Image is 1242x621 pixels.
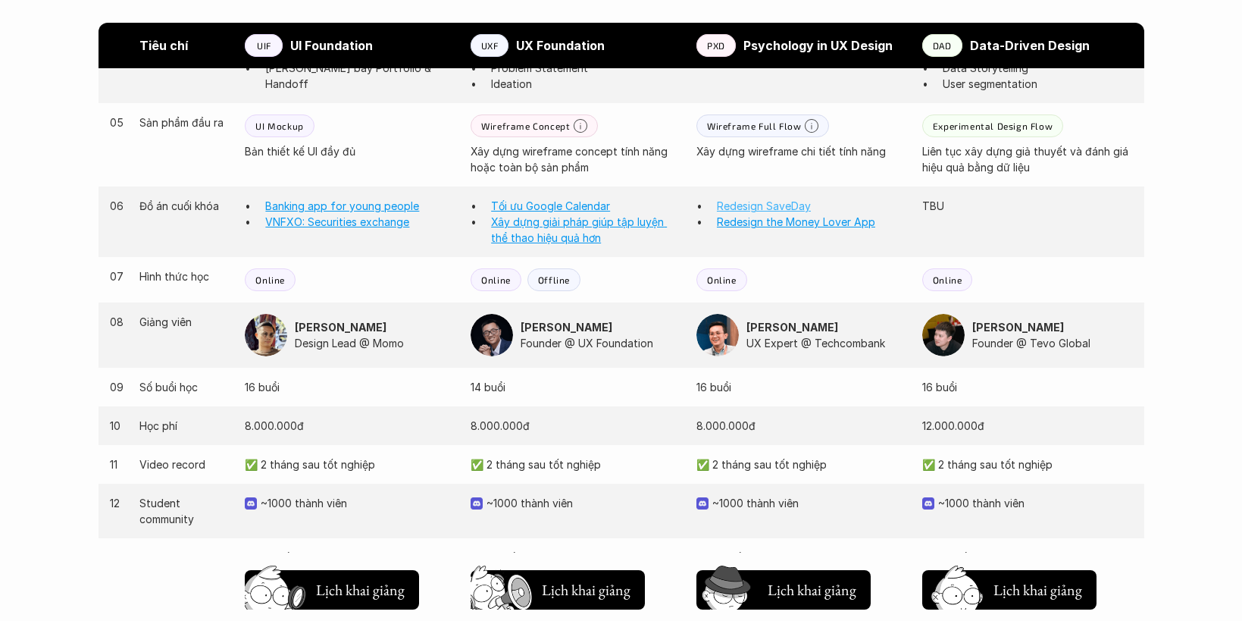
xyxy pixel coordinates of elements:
p: ✅ 2 tháng sau tốt nghiệp [245,456,455,472]
h5: Lịch khai giảng [542,579,630,601]
p: 08 [110,314,125,330]
p: 09 [110,379,125,395]
p: 05 [110,114,125,130]
p: Bản thiết kế UI đầy đủ [245,143,455,159]
p: Hàng tuần [471,550,681,566]
p: ✅ 2 tháng sau tốt nghiệp [696,456,907,472]
a: Tối ưu Google Calendar [491,199,610,212]
p: 10 [110,418,125,434]
button: Lịch khai giảng [245,570,419,610]
a: Lịch khai giảng [245,564,419,610]
p: Wireframe Concept [481,121,570,131]
p: Đồ án cuối khóa [139,198,230,214]
p: Private activity [139,550,230,566]
a: Banking app for young people [265,199,419,212]
p: [PERSON_NAME] bày Portfolio & Handoff [265,60,455,92]
button: Lịch khai giảng [696,570,871,610]
a: Lịch khai giảng [471,564,645,610]
p: Online [707,274,737,285]
p: Experimental Design Flow [933,121,1053,131]
p: Online [255,274,285,285]
p: Hàng tuần [245,550,455,566]
p: ✅ 2 tháng sau tốt nghiệp [922,456,1133,472]
strong: UX Foundation [516,38,605,53]
strong: Data-Driven Design [970,38,1090,53]
a: Lịch khai giảng [922,564,1097,610]
p: UIF [257,40,271,51]
p: Ideation [491,76,681,92]
p: ✅ 2 tháng sau tốt nghiệp [471,456,681,472]
strong: Tiêu chí [139,38,188,53]
p: User segmentation [943,76,1133,92]
p: Design Lead @ Momo [295,335,455,351]
strong: [PERSON_NAME] [972,321,1064,334]
p: 16 buổi [245,379,455,395]
strong: [PERSON_NAME] [295,321,386,334]
p: Giảng viên [139,314,230,330]
p: Sản phẩm đầu ra [139,114,230,130]
p: ~1000 thành viên [486,495,681,511]
p: Số buổi học [139,379,230,395]
p: Liên tục xây dựng giả thuyết và đánh giá hiệu quả bằng dữ liệu [922,143,1133,175]
p: Hàng tuần [922,550,1133,566]
p: ~1000 thành viên [712,495,907,511]
a: Redesign the Money Lover App [717,215,875,228]
p: 14 buổi [471,379,681,395]
a: Xây dựng giải pháp giúp tập luyện thể thao hiệu quả hơn [491,215,667,244]
p: 8.000.000đ [245,418,455,434]
p: UI Mockup [255,121,303,131]
p: Hình thức học [139,268,230,284]
p: Hàng tuần [696,550,907,566]
p: Offline [538,274,570,285]
p: Online [481,274,511,285]
strong: UI Foundation [290,38,373,53]
strong: [PERSON_NAME] [746,321,838,334]
p: UXF [481,40,499,51]
p: Xây dựng wireframe concept tính năng hoặc toàn bộ sản phẩm [471,143,681,175]
h5: Lịch khai giảng [768,579,856,601]
p: 16 buổi [922,379,1133,395]
button: Lịch khai giảng [922,570,1097,610]
p: 12 [110,495,125,511]
p: TBU [922,198,1133,214]
h5: Lịch khai giảng [993,579,1082,601]
p: Wireframe Full Flow [707,121,801,131]
p: 12.000.000đ [922,418,1133,434]
a: Lịch khai giảng [696,564,871,610]
p: 13 [110,550,125,566]
button: Lịch khai giảng [471,570,645,610]
p: Founder @ UX Foundation [521,335,681,351]
strong: [PERSON_NAME] [521,321,612,334]
p: 07 [110,268,125,284]
p: Student community [139,495,230,527]
p: Video record [139,456,230,472]
p: 06 [110,198,125,214]
p: DAD [933,40,952,51]
p: UX Expert @ Techcombank [746,335,907,351]
strong: Psychology in UX Design [743,38,893,53]
a: VNFXO: Securities exchange [265,215,409,228]
p: 16 buổi [696,379,907,395]
p: Founder @ Tevo Global [972,335,1133,351]
a: Redesign SaveDay [717,199,811,212]
p: ~1000 thành viên [938,495,1133,511]
h5: Lịch khai giảng [316,579,405,601]
p: ~1000 thành viên [261,495,455,511]
p: 8.000.000đ [696,418,907,434]
p: 8.000.000đ [471,418,681,434]
p: PXD [707,40,725,51]
p: 11 [110,456,125,472]
p: Học phí [139,418,230,434]
p: Xây dựng wireframe chi tiết tính năng [696,143,907,159]
p: Online [933,274,962,285]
